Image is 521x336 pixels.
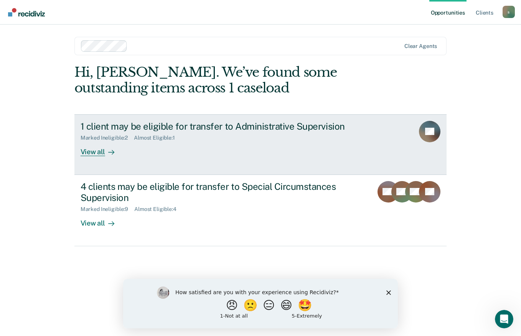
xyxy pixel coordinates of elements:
[495,310,513,328] iframe: Intercom live chat
[123,279,398,328] iframe: Survey by Kim from Recidiviz
[81,121,350,132] div: 1 client may be eligible for transfer to Administrative Supervision
[503,6,515,18] div: s
[81,141,124,156] div: View all
[74,114,447,175] a: 1 client may be eligible for transfer to Administrative SupervisionMarked Ineligible:2Almost Elig...
[134,206,183,212] div: Almost Eligible : 4
[134,135,181,141] div: Almost Eligible : 1
[404,43,437,49] div: Clear agents
[81,181,350,203] div: 4 clients may be eligible for transfer to Special Circumstances Supervision
[503,6,515,18] button: Profile dropdown button
[81,135,134,141] div: Marked Ineligible : 2
[74,64,372,96] div: Hi, [PERSON_NAME]. We’ve found some outstanding items across 1 caseload
[81,212,124,227] div: View all
[8,8,45,16] img: Recidiviz
[74,175,447,246] a: 4 clients may be eligible for transfer to Special Circumstances SupervisionMarked Ineligible:9Alm...
[81,206,134,212] div: Marked Ineligible : 9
